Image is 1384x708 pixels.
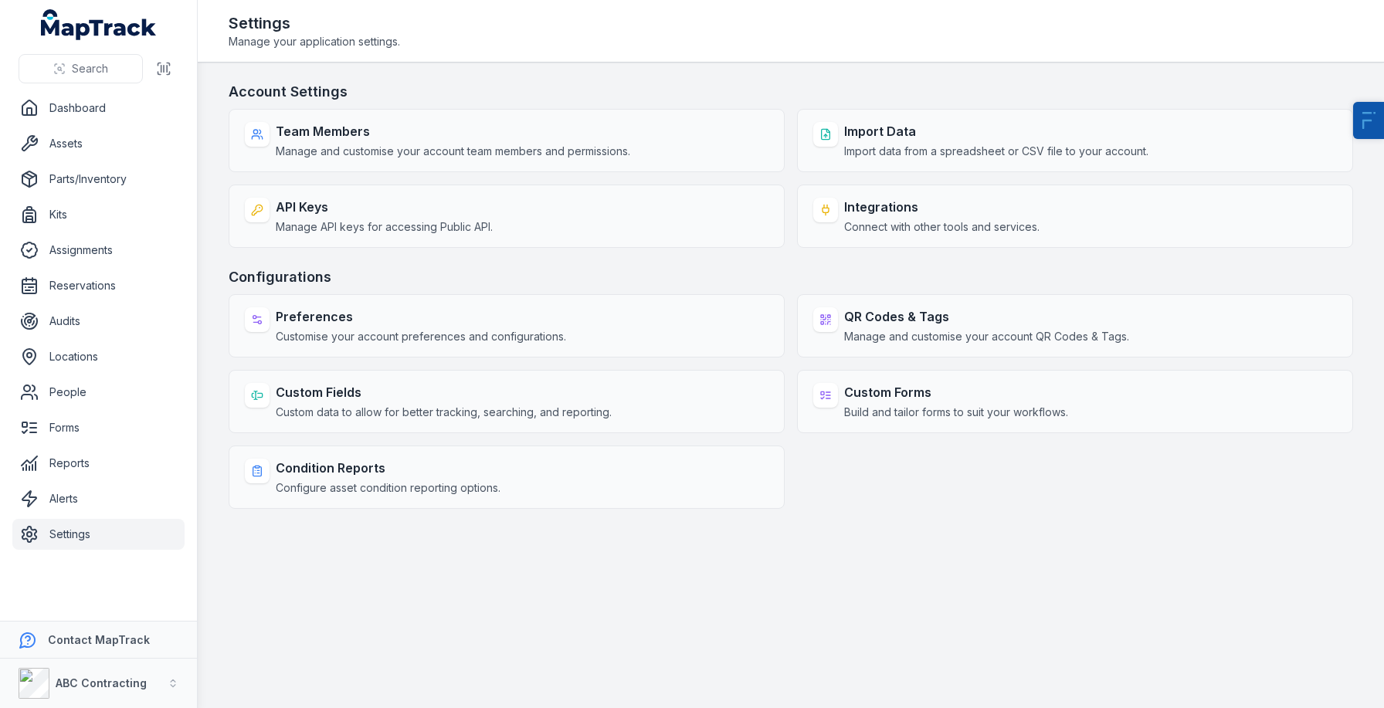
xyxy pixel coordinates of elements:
[12,270,185,301] a: Reservations
[276,122,630,141] strong: Team Members
[229,34,400,49] span: Manage your application settings.
[229,266,1353,288] h3: Configurations
[12,519,185,550] a: Settings
[12,341,185,372] a: Locations
[276,307,566,326] strong: Preferences
[797,370,1353,433] a: Custom FormsBuild and tailor forms to suit your workflows.
[844,405,1068,420] span: Build and tailor forms to suit your workflows.
[229,294,785,357] a: PreferencesCustomise your account preferences and configurations.
[12,93,185,124] a: Dashboard
[12,448,185,479] a: Reports
[276,219,493,235] span: Manage API keys for accessing Public API.
[229,109,785,172] a: Team MembersManage and customise your account team members and permissions.
[12,412,185,443] a: Forms
[276,405,612,420] span: Custom data to allow for better tracking, searching, and reporting.
[276,144,630,159] span: Manage and customise your account team members and permissions.
[844,383,1068,401] strong: Custom Forms
[797,109,1353,172] a: Import DataImport data from a spreadsheet or CSV file to your account.
[12,306,185,337] a: Audits
[12,377,185,408] a: People
[41,9,157,40] a: MapTrack
[844,198,1040,216] strong: Integrations
[12,235,185,266] a: Assignments
[229,370,785,433] a: Custom FieldsCustom data to allow for better tracking, searching, and reporting.
[12,128,185,159] a: Assets
[276,459,500,477] strong: Condition Reports
[844,307,1129,326] strong: QR Codes & Tags
[48,633,150,646] strong: Contact MapTrack
[229,185,785,248] a: API KeysManage API keys for accessing Public API.
[844,122,1148,141] strong: Import Data
[12,483,185,514] a: Alerts
[844,144,1148,159] span: Import data from a spreadsheet or CSV file to your account.
[276,383,612,401] strong: Custom Fields
[276,329,566,344] span: Customise your account preferences and configurations.
[19,54,143,83] button: Search
[12,199,185,230] a: Kits
[12,164,185,195] a: Parts/Inventory
[844,329,1129,344] span: Manage and customise your account QR Codes & Tags.
[72,61,108,76] span: Search
[276,480,500,496] span: Configure asset condition reporting options.
[844,219,1040,235] span: Connect with other tools and services.
[797,185,1353,248] a: IntegrationsConnect with other tools and services.
[797,294,1353,357] a: QR Codes & TagsManage and customise your account QR Codes & Tags.
[276,198,493,216] strong: API Keys
[229,12,400,34] h2: Settings
[229,445,785,509] a: Condition ReportsConfigure asset condition reporting options.
[229,81,1353,103] h3: Account Settings
[56,676,147,689] strong: ABC Contracting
